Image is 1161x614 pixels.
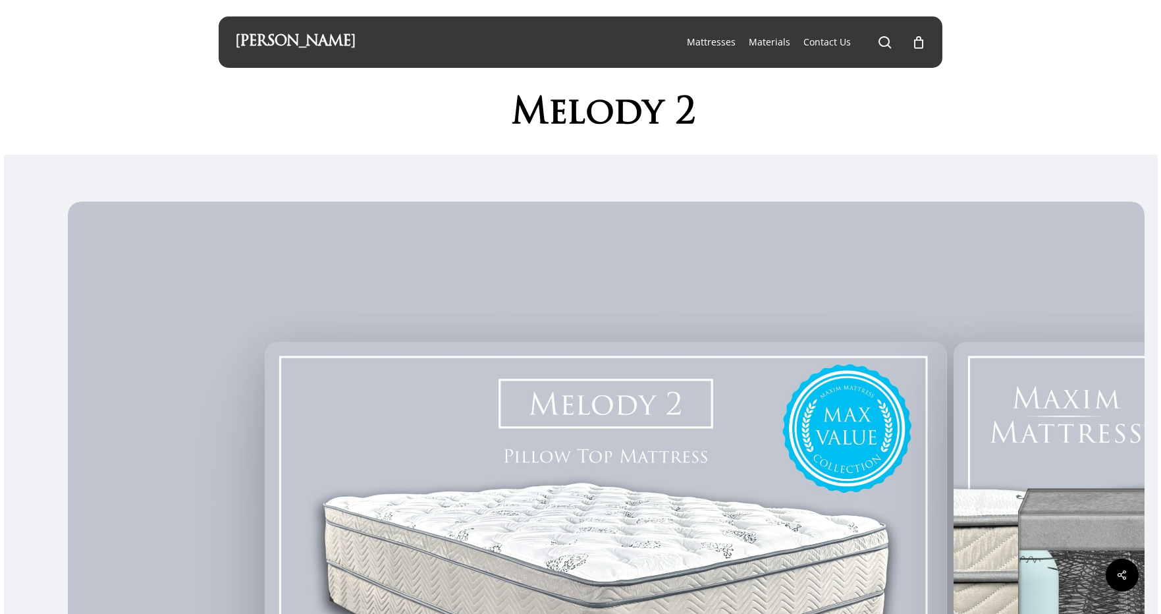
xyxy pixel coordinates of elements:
a: [PERSON_NAME] [235,35,356,49]
span: Contact Us [803,36,851,48]
nav: Main Menu [680,16,926,68]
span: Materials [749,36,790,48]
h1: Melody 2 [265,94,943,135]
a: Contact Us [803,36,851,49]
a: Cart [911,35,926,49]
a: Materials [749,36,790,49]
span: Mattresses [687,36,736,48]
a: Mattresses [687,36,736,49]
